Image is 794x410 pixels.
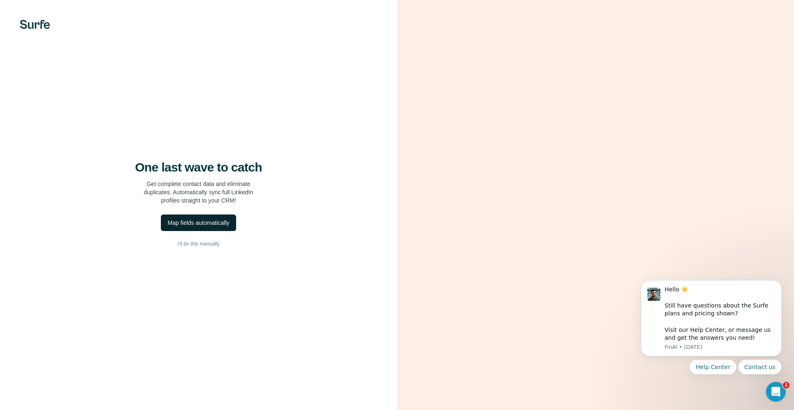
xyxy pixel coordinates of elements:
img: Surfe's logo [20,20,50,29]
button: I’ll do this manually [17,238,380,250]
p: Get complete contact data and eliminate duplicates. Automatically sync full LinkedIn profiles str... [144,180,254,205]
h4: One last wave to catch [135,160,262,175]
button: Map fields automatically [161,215,236,231]
iframe: Intercom live chat [766,382,786,402]
iframe: Intercom notifications message [629,268,794,388]
span: I’ll do this manually [177,240,219,248]
span: 1 [783,382,789,389]
div: Map fields automatically [167,219,229,227]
